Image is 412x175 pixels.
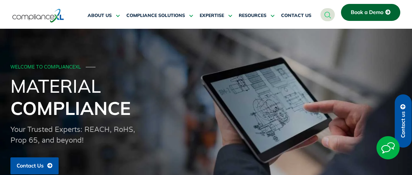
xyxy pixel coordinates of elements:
img: Start Chat [376,136,400,159]
span: COMPLIANCE SOLUTIONS [126,13,185,19]
a: ABOUT US [88,8,120,24]
span: Compliance [10,97,131,119]
h1: Material [10,75,401,119]
a: EXPERTISE [200,8,232,24]
a: Book a Demo [341,4,400,21]
span: CONTACT US [281,13,311,19]
a: Contact Us [10,157,59,174]
span: Book a Demo [351,9,383,15]
img: logo-one.svg [12,8,64,23]
span: Your Trusted Experts: REACH, RoHS, Prop 65, and beyond! [10,125,135,145]
span: RESOURCES [239,13,266,19]
div: WELCOME TO COMPLIANCEXL [10,65,399,70]
a: CONTACT US [281,8,311,24]
span: ─── [86,64,95,70]
a: RESOURCES [239,8,275,24]
a: navsearch-button [320,8,335,21]
a: COMPLIANCE SOLUTIONS [126,8,193,24]
span: ABOUT US [88,13,112,19]
span: Contact us [400,111,406,138]
a: Contact us [395,94,412,148]
span: EXPERTISE [200,13,224,19]
span: Contact Us [17,163,44,169]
